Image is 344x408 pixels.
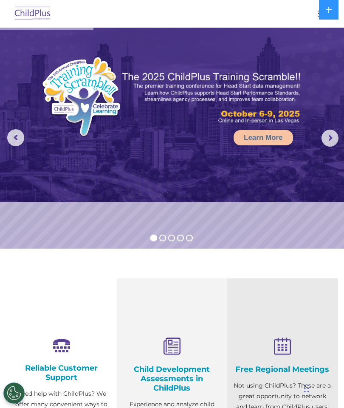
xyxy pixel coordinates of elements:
[123,365,221,393] h4: Child Development Assessments in ChildPlus
[304,376,309,401] div: Drag
[3,382,25,404] button: Cookies Settings
[234,365,331,374] h4: Free Regional Meetings
[13,363,110,382] h4: Reliable Customer Support
[234,130,293,145] a: Learn More
[302,367,344,408] iframe: Chat Widget
[13,4,53,24] img: ChildPlus by Procare Solutions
